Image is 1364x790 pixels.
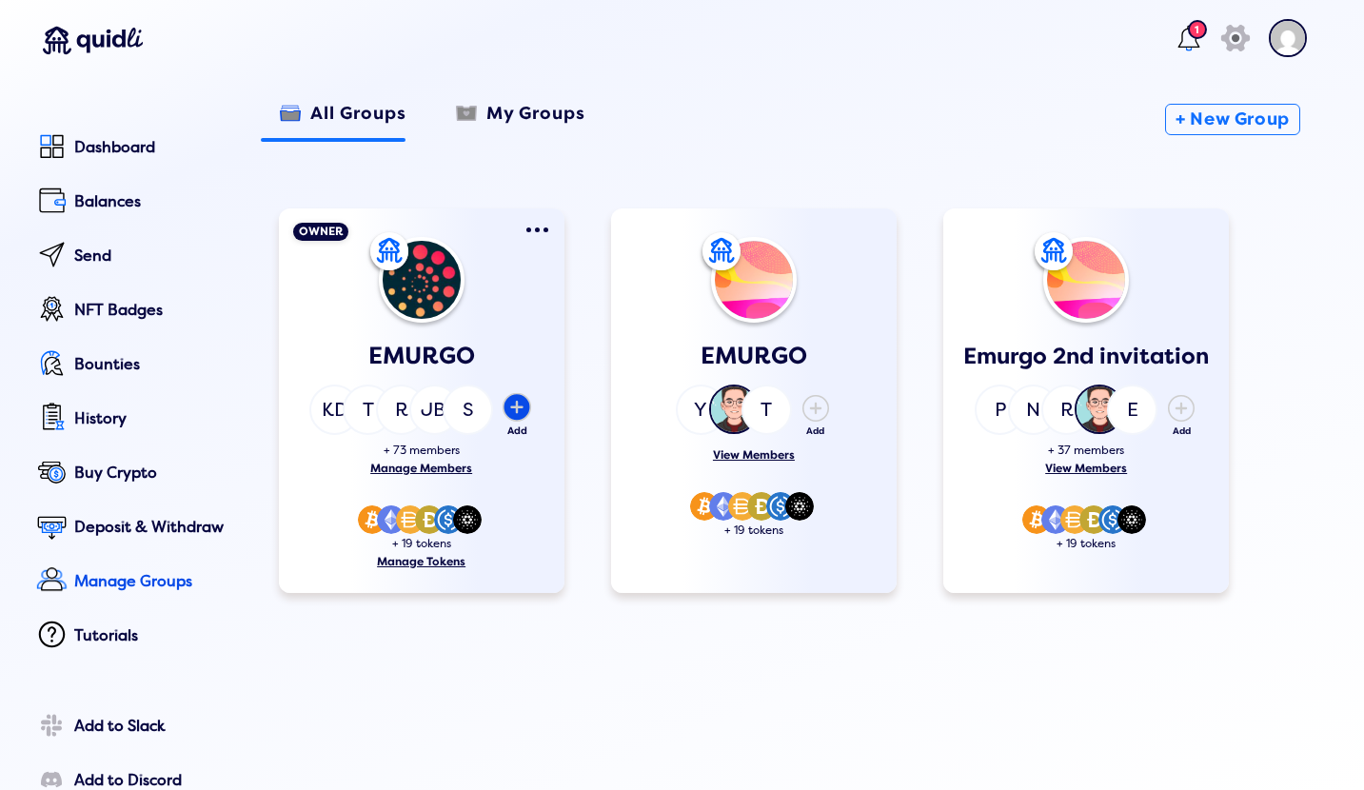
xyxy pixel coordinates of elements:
[1060,505,1089,534] img: DAI
[766,492,795,521] img: USDC
[1008,385,1058,435] div: N
[962,444,1210,458] div: + 37 members
[453,505,482,534] img: ADA
[801,426,830,437] div: Add
[1041,505,1070,534] img: ETH
[415,505,444,534] img: DOGE
[74,627,228,644] div: Tutorials
[962,463,1210,476] div: View Members
[368,343,475,370] div: EMURGO
[31,182,228,225] a: Balances
[1022,505,1051,534] img: BTC
[31,128,228,170] a: Dashboard
[486,104,585,137] span: My Groups
[785,492,814,521] img: ADA
[702,232,741,270] img: WEBAPP Group
[343,385,393,435] div: T
[31,345,228,387] a: Bounties
[31,399,228,442] a: History
[728,492,757,521] img: DAI
[1167,426,1196,437] div: Add
[298,556,545,569] div: Manage Tokens
[379,237,465,323] img: group image
[630,524,878,538] div: + 19 tokens
[310,104,406,137] span: All Groups
[1188,20,1207,39] div: 1
[396,505,425,534] img: DAI
[377,505,405,534] img: ETH
[74,410,228,427] div: History
[293,223,348,241] div: OWNER
[1041,385,1092,435] div: R
[74,302,228,319] div: NFT Badges
[31,507,228,550] a: Deposit & Withdraw
[502,426,532,438] div: Add
[255,199,1319,612] section: Gallery
[74,193,228,210] div: Balances
[1165,104,1300,135] button: + New Group
[31,453,228,496] a: Buy Crypto
[31,706,228,749] a: Add to Slack
[74,464,228,482] div: Buy Crypto
[701,343,807,370] div: EMURGO
[709,492,738,521] img: ETH
[437,85,604,142] a: My Groups
[31,290,228,333] a: NFT Badges
[1043,237,1129,323] img: group image
[74,247,228,265] div: Send
[31,236,228,279] a: Send
[963,344,1209,369] div: Emurgo 2nd invitation
[1098,505,1127,534] img: USDC
[74,519,228,536] div: Deposit & Withdraw
[309,385,360,435] div: KD
[370,232,408,270] img: WEBAPP Group
[676,385,726,435] div: Y
[690,492,719,521] img: BTC
[298,538,545,551] div: + 19 tokens
[261,85,425,142] a: All Groups
[975,385,1025,435] div: P
[298,444,545,458] div: + 73 members
[376,385,426,435] div: R
[741,385,792,435] div: T
[31,562,228,604] a: Manage Groups
[298,463,545,476] div: Manage Members
[1269,19,1307,57] img: account
[74,718,228,735] div: Add to Slack
[709,385,759,434] img: account
[74,356,228,373] div: Bounties
[74,573,228,590] div: Manage Groups
[1075,385,1124,434] img: account
[711,237,797,323] img: group image
[443,385,493,435] div: S
[747,492,776,521] img: DOGE
[1117,505,1146,534] img: ADA
[409,385,460,435] div: JBM
[630,449,878,463] div: View Members
[1035,232,1073,270] img: WEBAPP Group
[434,505,463,534] img: USDC
[358,505,386,534] img: BTC
[1079,505,1108,534] img: DOGE
[74,772,228,789] div: Add to Discord
[1107,385,1157,435] div: E
[74,139,228,156] div: Dashboard
[962,538,1210,551] div: + 19 tokens
[31,616,228,659] a: Tutorials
